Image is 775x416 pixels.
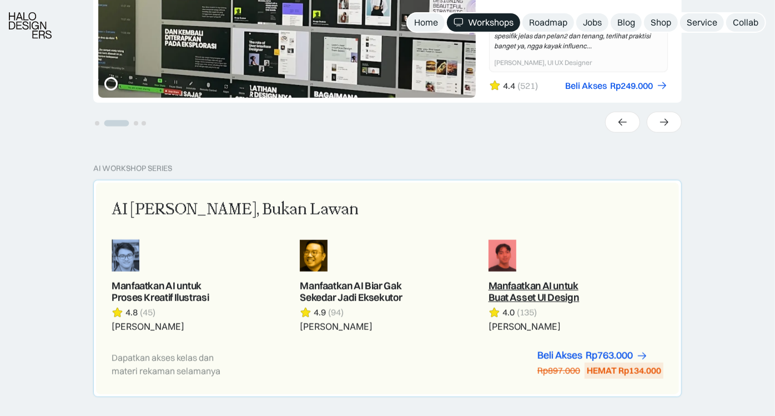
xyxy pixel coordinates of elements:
ul: Select a slide to show [93,118,148,127]
div: Rp763.000 [586,350,633,362]
div: Workshops [468,17,514,28]
div: Roadmap [529,17,567,28]
div: Collab [733,17,758,28]
div: Jobs [583,17,602,28]
a: Roadmap [522,13,574,32]
button: Go to slide 4 [142,121,146,126]
div: Service [687,17,717,28]
a: Collab [726,13,765,32]
div: Shop [651,17,671,28]
div: Rp897.000 [537,365,580,377]
button: Go to slide 1 [95,121,99,126]
a: Workshops [447,13,520,32]
div: 4.4 [503,80,515,92]
a: Service [680,13,724,32]
div: HEMAT Rp134.000 [587,365,661,377]
a: Shop [644,13,678,32]
div: Beli Akses [565,80,607,92]
div: Home [414,17,438,28]
a: Beli AksesRp763.000 [537,350,648,362]
button: Go to slide 2 [104,121,129,127]
a: Blog [611,13,642,32]
a: Jobs [576,13,608,32]
div: (521) [517,80,538,92]
div: Beli Akses [537,350,582,362]
div: AI Workshop Series [93,164,172,173]
div: AI [PERSON_NAME], Bukan Lawan [112,198,359,222]
div: Dapatkan akses kelas dan materi rekaman selamanya [112,351,237,378]
div: Blog [617,17,635,28]
div: Rp249.000 [610,80,653,92]
button: Go to slide 3 [134,121,138,126]
a: Beli AksesRp249.000 [565,80,668,92]
a: Home [407,13,445,32]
